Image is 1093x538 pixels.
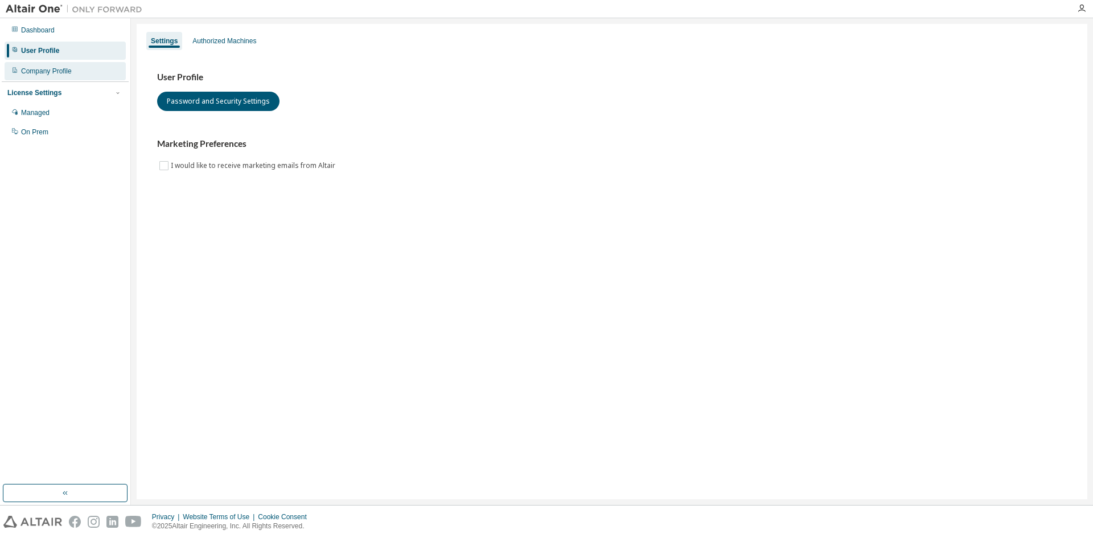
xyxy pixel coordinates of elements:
div: Cookie Consent [258,512,313,521]
img: facebook.svg [69,516,81,528]
div: On Prem [21,128,48,137]
div: Privacy [152,512,183,521]
label: I would like to receive marketing emails from Altair [171,159,338,173]
div: Authorized Machines [192,36,256,46]
img: Altair One [6,3,148,15]
img: instagram.svg [88,516,100,528]
img: youtube.svg [125,516,142,528]
div: User Profile [21,46,59,55]
div: Dashboard [21,26,55,35]
div: Managed [21,108,50,117]
div: Website Terms of Use [183,512,258,521]
h3: Marketing Preferences [157,138,1067,150]
div: License Settings [7,88,61,97]
h3: User Profile [157,72,1067,83]
div: Settings [151,36,178,46]
img: altair_logo.svg [3,516,62,528]
img: linkedin.svg [106,516,118,528]
p: © 2025 Altair Engineering, Inc. All Rights Reserved. [152,521,314,531]
div: Company Profile [21,67,72,76]
button: Password and Security Settings [157,92,280,111]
